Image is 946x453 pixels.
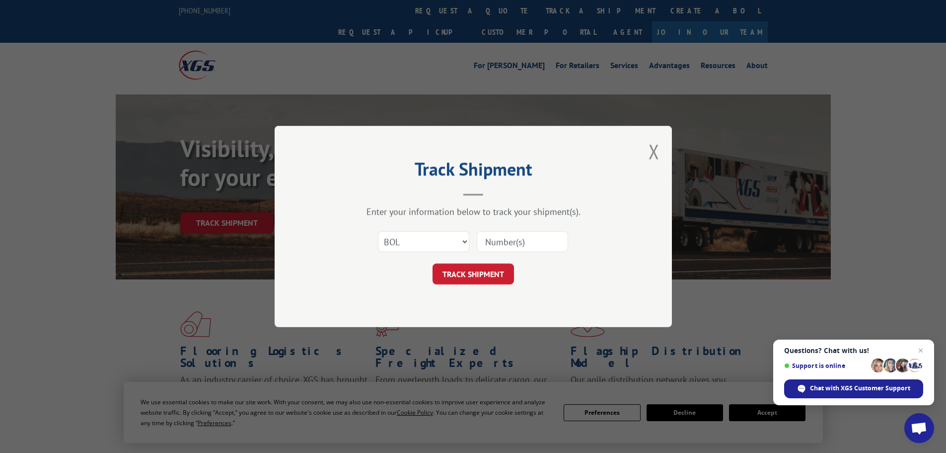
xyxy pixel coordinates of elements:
[324,206,622,217] div: Enter your information below to track your shipment(s).
[324,162,622,181] h2: Track Shipment
[784,362,868,369] span: Support is online
[477,231,568,252] input: Number(s)
[904,413,934,443] div: Open chat
[433,264,514,284] button: TRACK SHIPMENT
[915,345,927,357] span: Close chat
[810,384,910,393] span: Chat with XGS Customer Support
[784,379,923,398] div: Chat with XGS Customer Support
[649,138,659,165] button: Close modal
[784,347,923,355] span: Questions? Chat with us!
